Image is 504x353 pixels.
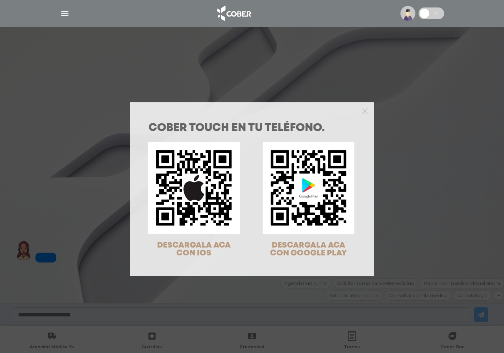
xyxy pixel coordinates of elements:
span: DESCARGALA ACA CON GOOGLE PLAY [270,242,347,257]
button: Close [362,107,368,114]
img: qr-code [263,142,354,234]
h1: COBER TOUCH en tu teléfono. [148,123,356,134]
span: DESCARGALA ACA CON IOS [157,242,231,257]
img: qr-code [148,142,240,234]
